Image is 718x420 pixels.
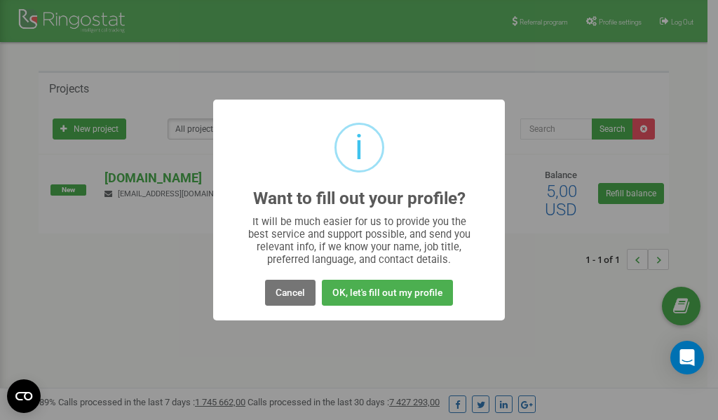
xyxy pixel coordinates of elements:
div: Open Intercom Messenger [670,341,704,374]
div: It will be much easier for us to provide you the best service and support possible, and send you ... [241,215,477,266]
button: OK, let's fill out my profile [322,280,453,306]
h2: Want to fill out your profile? [253,189,466,208]
div: i [355,125,363,170]
button: Cancel [265,280,316,306]
button: Open CMP widget [7,379,41,413]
